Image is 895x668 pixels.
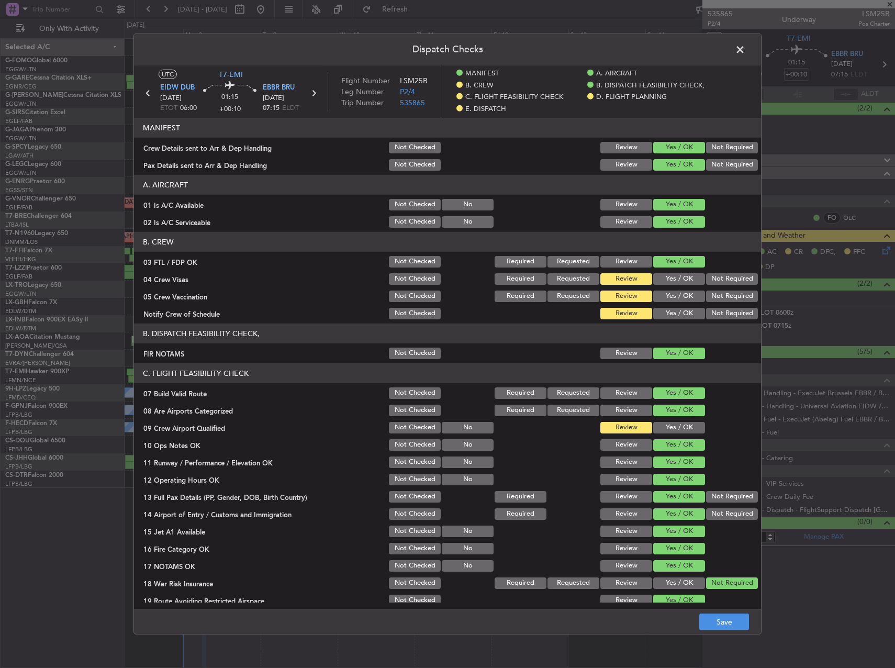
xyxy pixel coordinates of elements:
[653,387,705,399] button: Yes / OK
[653,439,705,451] button: Yes / OK
[706,142,758,153] button: Not Required
[653,308,705,319] button: Yes / OK
[706,508,758,520] button: Not Required
[706,577,758,589] button: Not Required
[653,526,705,537] button: Yes / OK
[706,273,758,285] button: Not Required
[653,595,705,606] button: Yes / OK
[653,543,705,554] button: Yes / OK
[706,159,758,171] button: Not Required
[653,199,705,210] button: Yes / OK
[653,491,705,503] button: Yes / OK
[134,34,761,65] header: Dispatch Checks
[699,614,749,630] button: Save
[706,291,758,302] button: Not Required
[653,422,705,433] button: Yes / OK
[653,560,705,572] button: Yes / OK
[653,256,705,268] button: Yes / OK
[653,405,705,416] button: Yes / OK
[706,491,758,503] button: Not Required
[653,273,705,285] button: Yes / OK
[653,216,705,228] button: Yes / OK
[706,308,758,319] button: Not Required
[653,457,705,468] button: Yes / OK
[653,159,705,171] button: Yes / OK
[653,508,705,520] button: Yes / OK
[653,474,705,485] button: Yes / OK
[596,80,704,91] span: B. DISPATCH FEASIBILITY CHECK,
[653,291,705,302] button: Yes / OK
[653,142,705,153] button: Yes / OK
[653,348,705,359] button: Yes / OK
[653,577,705,589] button: Yes / OK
